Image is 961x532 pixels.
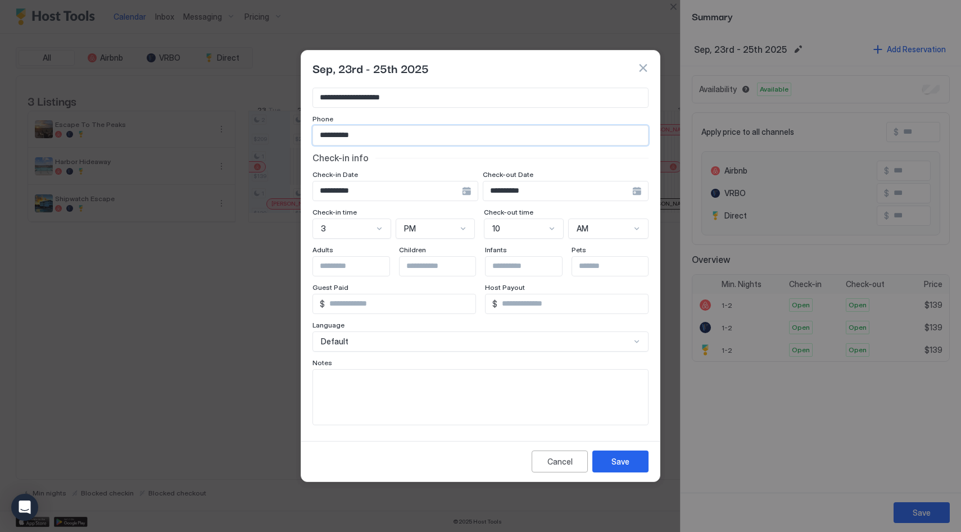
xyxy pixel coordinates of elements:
[325,294,475,313] input: Input Field
[321,337,348,347] span: Default
[320,299,325,309] span: $
[572,245,586,254] span: Pets
[312,321,344,329] span: Language
[312,358,332,367] span: Notes
[492,224,500,234] span: 10
[483,170,533,179] span: Check-out Date
[572,257,664,276] input: Input Field
[485,245,507,254] span: Infants
[313,257,405,276] input: Input Field
[577,224,588,234] span: AM
[399,245,426,254] span: Children
[532,451,588,472] button: Cancel
[592,451,649,472] button: Save
[312,152,369,163] span: Check-in info
[547,456,573,467] div: Cancel
[313,126,648,145] input: Input Field
[611,456,629,467] div: Save
[492,299,497,309] span: $
[483,181,632,201] input: Input Field
[313,181,462,201] input: Input Field
[486,257,578,276] input: Input Field
[312,60,429,76] span: Sep, 23rd - 25th 2025
[312,170,358,179] span: Check-in Date
[313,370,648,425] textarea: Input Field
[497,294,648,313] input: Input Field
[485,283,525,292] span: Host Payout
[404,224,416,234] span: PM
[312,283,348,292] span: Guest Paid
[11,494,38,521] div: Open Intercom Messenger
[400,257,492,276] input: Input Field
[312,245,333,254] span: Adults
[312,208,357,216] span: Check-in time
[321,224,326,234] span: 3
[313,88,648,107] input: Input Field
[484,208,533,216] span: Check-out time
[312,115,333,123] span: Phone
